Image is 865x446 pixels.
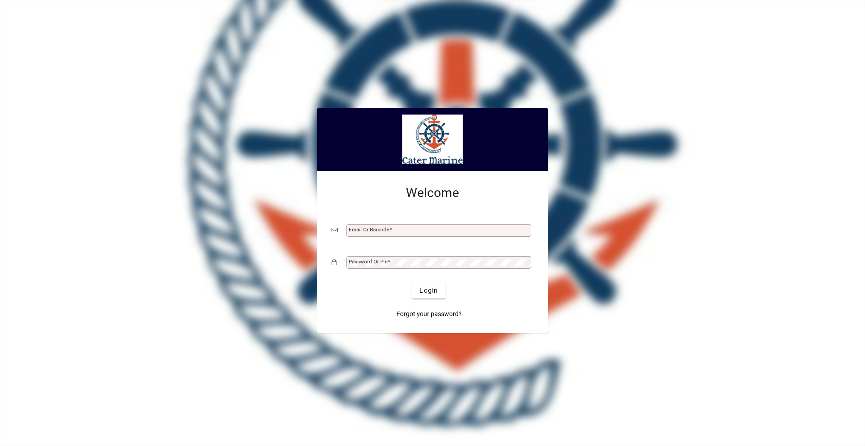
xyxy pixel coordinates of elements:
[412,282,445,299] button: Login
[332,185,533,201] h2: Welcome
[349,258,387,265] mat-label: Password or Pin
[419,286,438,295] span: Login
[393,306,465,322] a: Forgot your password?
[349,226,389,233] mat-label: Email or Barcode
[396,309,462,319] span: Forgot your password?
